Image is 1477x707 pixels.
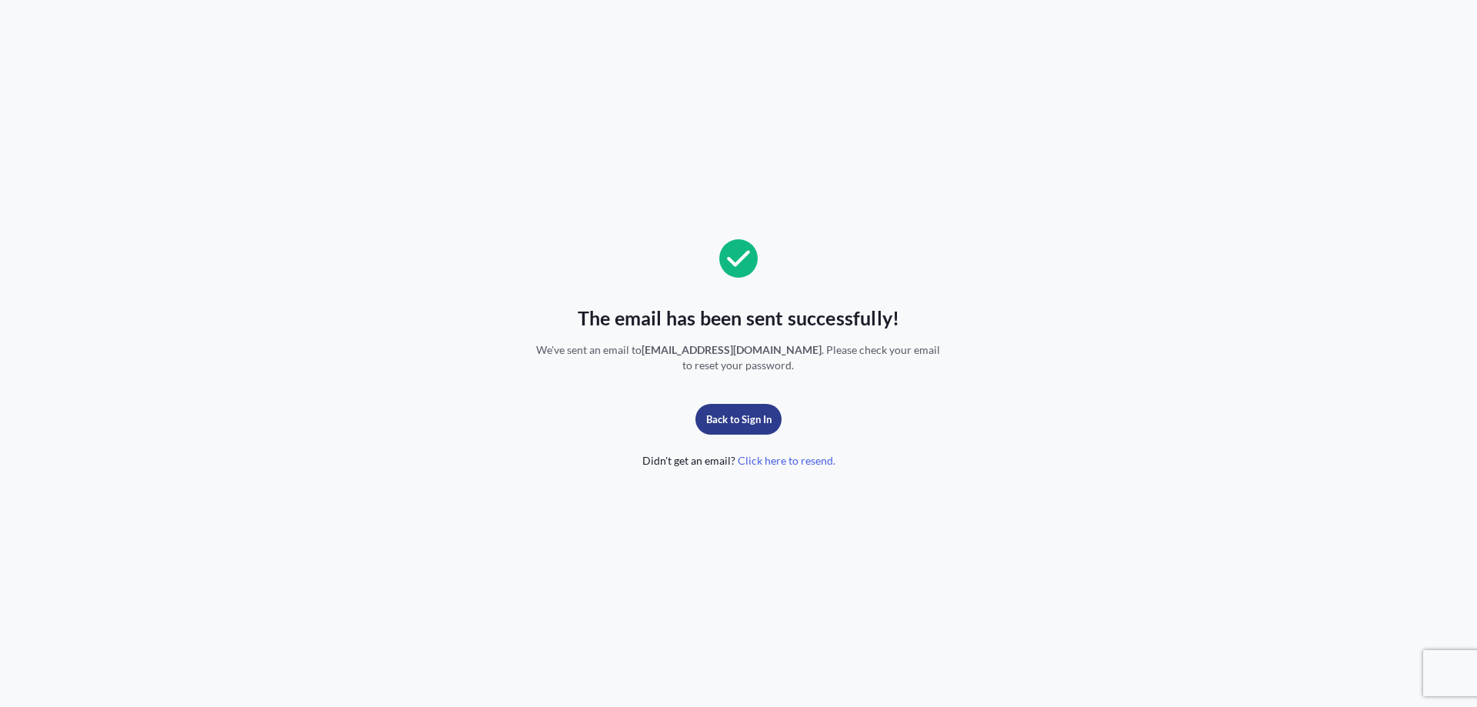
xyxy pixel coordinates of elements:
[738,453,835,469] span: Click here to resend.
[532,342,945,373] span: We've sent an email to . Please check your email to reset your password.
[706,412,772,427] p: Back to Sign In
[695,404,782,435] button: Back to Sign In
[642,453,835,469] span: Didn't get an email?
[642,343,822,356] span: [EMAIL_ADDRESS][DOMAIN_NAME]
[578,305,899,330] span: The email has been sent successfully!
